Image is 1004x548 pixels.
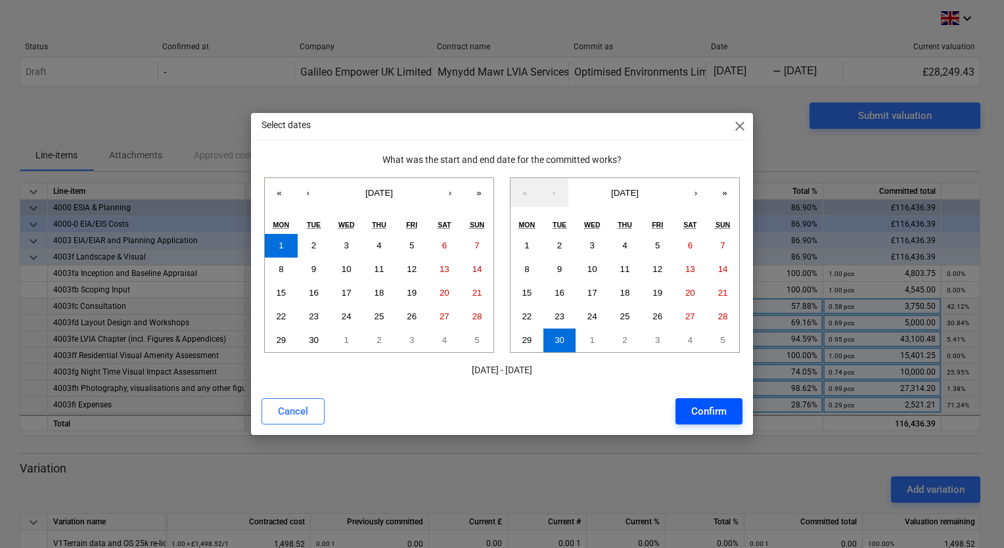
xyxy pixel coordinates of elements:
abbr: September 14, 2025 [718,264,728,274]
button: September 8, 2025 [511,258,543,281]
abbr: Tuesday [307,221,321,229]
button: September 28, 2025 [461,305,493,329]
button: October 1, 2025 [576,329,608,352]
button: September 1, 2025 [265,234,298,258]
button: September 1, 2025 [511,234,543,258]
button: October 2, 2025 [608,329,641,352]
button: Cancel [262,398,325,424]
button: September 28, 2025 [706,305,739,329]
button: September 15, 2025 [265,281,298,305]
abbr: September 24, 2025 [587,311,597,321]
abbr: September 29, 2025 [276,335,286,345]
abbr: September 21, 2025 [472,288,482,298]
button: September 4, 2025 [363,234,396,258]
button: September 5, 2025 [396,234,428,258]
button: September 6, 2025 [674,234,707,258]
button: October 5, 2025 [706,329,739,352]
abbr: September 17, 2025 [587,288,597,298]
button: September 22, 2025 [511,305,543,329]
abbr: September 9, 2025 [557,264,562,274]
button: › [681,178,710,207]
abbr: September 8, 2025 [279,264,283,274]
button: September 12, 2025 [641,258,674,281]
abbr: September 14, 2025 [472,264,482,274]
abbr: September 28, 2025 [472,311,482,321]
button: September 25, 2025 [363,305,396,329]
abbr: Thursday [372,221,386,229]
button: [DATE] [323,178,436,207]
abbr: September 8, 2025 [524,264,529,274]
button: September 7, 2025 [706,234,739,258]
button: October 5, 2025 [461,329,493,352]
button: September 3, 2025 [576,234,608,258]
button: September 29, 2025 [265,329,298,352]
abbr: September 2, 2025 [557,240,562,250]
button: September 14, 2025 [461,258,493,281]
abbr: September 6, 2025 [688,240,693,250]
abbr: September 7, 2025 [720,240,725,250]
abbr: September 10, 2025 [587,264,597,274]
abbr: Wednesday [584,221,601,229]
abbr: September 26, 2025 [652,311,662,321]
abbr: September 23, 2025 [555,311,564,321]
button: September 21, 2025 [706,281,739,305]
abbr: September 1, 2025 [279,240,283,250]
button: September 4, 2025 [608,234,641,258]
button: September 11, 2025 [608,258,641,281]
abbr: September 15, 2025 [276,288,286,298]
button: September 10, 2025 [576,258,608,281]
button: September 15, 2025 [511,281,543,305]
abbr: September 6, 2025 [442,240,447,250]
div: Cancel [278,403,308,420]
abbr: September 3, 2025 [344,240,349,250]
button: September 18, 2025 [608,281,641,305]
button: October 1, 2025 [330,329,363,352]
button: September 8, 2025 [265,258,298,281]
abbr: September 20, 2025 [685,288,695,298]
abbr: September 9, 2025 [311,264,316,274]
abbr: September 28, 2025 [718,311,728,321]
abbr: Wednesday [338,221,355,229]
p: [DATE] - [DATE] [262,363,742,377]
abbr: September 18, 2025 [375,288,384,298]
abbr: September 12, 2025 [407,264,417,274]
abbr: September 3, 2025 [590,240,595,250]
abbr: October 1, 2025 [590,335,595,345]
button: September 23, 2025 [298,305,331,329]
button: September 19, 2025 [641,281,674,305]
button: September 25, 2025 [608,305,641,329]
abbr: September 25, 2025 [620,311,630,321]
abbr: October 1, 2025 [344,335,349,345]
button: October 4, 2025 [674,329,707,352]
abbr: September 26, 2025 [407,311,417,321]
button: « [511,178,539,207]
button: « [265,178,294,207]
button: September 17, 2025 [330,281,363,305]
abbr: Saturday [683,221,696,229]
abbr: September 24, 2025 [342,311,352,321]
abbr: September 7, 2025 [474,240,479,250]
abbr: September 2, 2025 [311,240,316,250]
abbr: Friday [652,221,663,229]
abbr: September 4, 2025 [377,240,381,250]
button: September 17, 2025 [576,281,608,305]
abbr: Saturday [438,221,451,229]
button: September 2, 2025 [543,234,576,258]
button: September 24, 2025 [576,305,608,329]
abbr: October 3, 2025 [655,335,660,345]
button: September 14, 2025 [706,258,739,281]
button: » [465,178,493,207]
button: September 10, 2025 [330,258,363,281]
abbr: September 30, 2025 [555,335,564,345]
abbr: September 29, 2025 [522,335,532,345]
abbr: September 27, 2025 [440,311,449,321]
button: September 29, 2025 [511,329,543,352]
abbr: September 19, 2025 [652,288,662,298]
abbr: Tuesday [553,221,566,229]
button: September 30, 2025 [298,329,331,352]
abbr: September 5, 2025 [655,240,660,250]
abbr: October 5, 2025 [474,335,479,345]
button: September 24, 2025 [330,305,363,329]
abbr: September 5, 2025 [409,240,414,250]
abbr: October 2, 2025 [377,335,381,345]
